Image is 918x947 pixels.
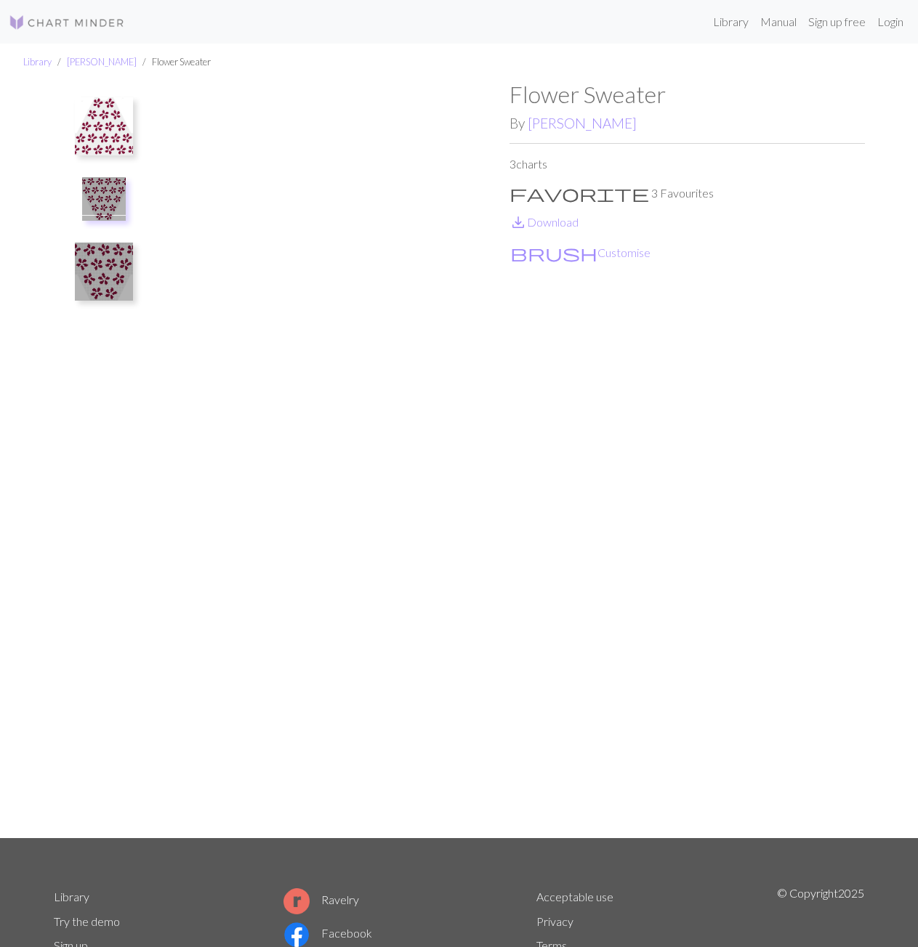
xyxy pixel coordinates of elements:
i: Download [510,214,527,231]
img: Flower Sweater Back [82,177,126,221]
a: Privacy [536,914,573,928]
a: Library [23,56,52,68]
img: Logo [9,14,125,31]
a: Login [871,7,909,36]
button: CustomiseCustomise [510,243,651,262]
i: Customise [510,244,597,261]
img: Flower Sleeve [75,243,133,301]
a: DownloadDownload [510,215,579,229]
a: Manual [754,7,802,36]
h1: Flower Sweater [510,81,865,108]
span: favorite [510,183,649,203]
img: Ravelry logo [283,888,310,914]
img: Flower Sweater Back [154,81,510,838]
i: Favourite [510,184,649,202]
span: brush [510,243,597,263]
a: Sign up free [802,7,871,36]
a: Facebook [283,926,372,940]
img: Flower Sweater [75,97,133,155]
a: [PERSON_NAME] [528,115,637,131]
a: Acceptable use [536,890,613,903]
a: Library [707,7,754,36]
a: Try the demo [54,914,120,928]
p: 3 Favourites [510,184,865,202]
a: [PERSON_NAME] [67,56,137,68]
p: 3 charts [510,155,865,173]
a: Library [54,890,89,903]
span: save_alt [510,212,527,232]
li: Flower Sweater [137,55,211,69]
a: Ravelry [283,893,359,906]
h2: By [510,115,865,131]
